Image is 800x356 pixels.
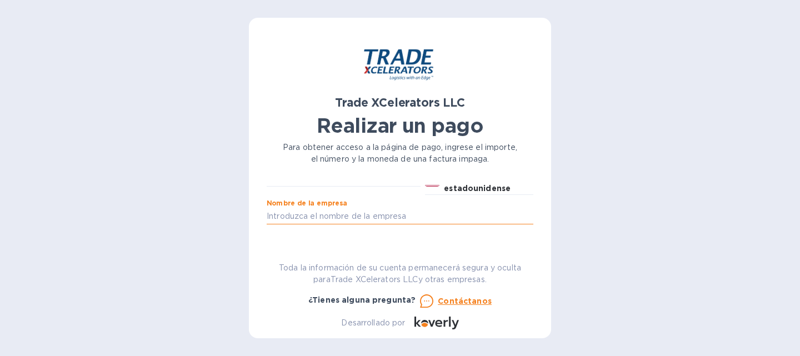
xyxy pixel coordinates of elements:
font: Dólar estadounidense [444,172,511,193]
input: Introduzca el nombre de la empresa [267,208,533,225]
font: ¿Tienes alguna pregunta? [308,295,416,304]
font: para [313,275,331,284]
font: Contáctanos [438,297,492,305]
font: Toda la información de su cuenta permanecerá segura y oculta [279,263,521,272]
font: Para obtener acceso a la página de pago, ingrese el importe, [283,143,517,152]
font: Realizar un pago [317,113,483,138]
font: Trade XCelerators LLC [335,96,464,109]
font: Trade XCelerators LLC [331,275,418,284]
font: Nombre de la empresa [267,199,347,207]
font: el número y la moneda de una factura impaga. [311,154,489,163]
font: Desarrollado por [341,318,405,327]
font: y otras empresas. [418,275,487,284]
